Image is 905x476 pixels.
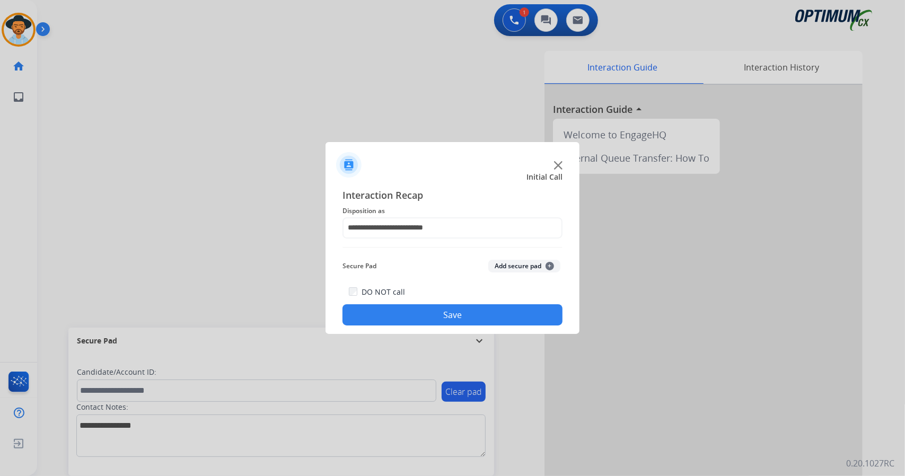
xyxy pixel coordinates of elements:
span: Initial Call [526,172,563,182]
button: Save [342,304,563,325]
img: contactIcon [336,152,362,178]
span: Secure Pad [342,260,376,272]
label: DO NOT call [362,287,405,297]
p: 0.20.1027RC [846,457,894,470]
button: Add secure pad+ [488,260,560,272]
img: contact-recap-line.svg [342,247,563,248]
span: + [546,262,554,270]
span: Interaction Recap [342,188,563,205]
span: Disposition as [342,205,563,217]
